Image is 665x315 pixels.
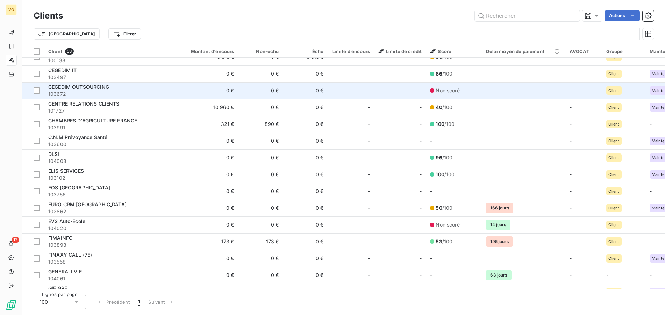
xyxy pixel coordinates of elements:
span: - [570,87,572,93]
td: 0 € [238,250,283,267]
td: 0 € [238,166,283,183]
td: 0 € [178,250,238,267]
td: 0 € [283,149,328,166]
span: Non scoré [436,288,459,295]
td: 0 € [238,200,283,216]
td: 0 € [238,183,283,200]
button: Actions [605,10,640,21]
span: Client [608,206,620,210]
span: Non scoré [436,221,459,228]
button: Suivant [144,295,179,309]
span: - [570,205,572,211]
h3: Clients [34,9,63,22]
span: - [368,205,370,212]
span: - [420,171,422,178]
span: 53 [436,238,442,244]
span: Client [608,122,620,126]
td: 0 € [283,233,328,250]
span: 86 [436,71,442,77]
span: /100 [436,104,452,111]
td: 0 € [178,183,238,200]
span: - [570,104,572,110]
td: 0 € [178,200,238,216]
button: 1 [134,295,144,309]
span: 14 jours [486,220,510,230]
span: 103102 [48,174,174,181]
td: 0 € [238,65,283,82]
span: - [650,222,652,228]
span: 104003 [48,158,174,165]
span: - [420,154,422,161]
span: - [420,137,422,144]
span: - [430,272,432,278]
td: 0 € [238,149,283,166]
td: 0 € [178,149,238,166]
span: Client [608,88,620,93]
span: - [368,121,370,128]
td: 0 € [178,267,238,284]
span: - [368,221,370,228]
span: - [420,205,422,212]
span: EOS [GEOGRAPHIC_DATA] [48,185,110,191]
span: - [570,289,572,295]
div: AVOCAT [570,49,598,54]
div: Échu [287,49,324,54]
span: FINAXY CALL (75) [48,252,92,258]
span: 102862 [48,208,174,215]
span: - [368,171,370,178]
span: 50 [436,205,442,211]
td: 890 € [238,116,283,133]
span: 104020 [48,225,174,232]
span: 53 [65,48,74,55]
span: Client [608,239,620,244]
td: 0 € [283,166,328,183]
span: - [368,272,370,279]
td: 0 € [238,267,283,284]
span: - [368,137,370,144]
button: [GEOGRAPHIC_DATA] [34,28,100,40]
span: C.N.M Prévoyance Santé [48,134,107,140]
span: - [570,138,572,144]
span: /100 [436,238,452,245]
td: 173 € [178,233,238,250]
span: 103991 [48,124,174,131]
span: - [420,70,422,77]
span: - [430,138,432,144]
td: 173 € [238,233,283,250]
button: Filtrer [108,28,141,40]
span: Score [430,49,451,54]
span: /100 [436,171,455,178]
span: EVS Auto-Ecole [48,218,85,224]
span: Client [608,139,620,143]
td: 0 € [283,200,328,216]
span: CENTRE RELATIONS CLIENTS [48,101,120,107]
span: 12 [12,237,19,243]
span: 63 jours [486,270,511,280]
span: 103893 [48,242,174,249]
span: Client [608,256,620,260]
span: - [368,188,370,195]
span: - [606,272,608,278]
td: 0 € [283,250,328,267]
td: 0 € [238,133,283,149]
td: 0 € [238,99,283,116]
td: 0 € [283,99,328,116]
span: 104061 [48,275,174,282]
span: Non scoré [436,87,459,94]
span: - [570,155,572,160]
span: - [570,255,572,261]
span: FIMAINFO [48,235,73,241]
td: 321 € [178,116,238,133]
input: Rechercher [475,10,580,21]
span: /100 [436,154,452,161]
span: /100 [436,205,452,212]
span: - [570,272,572,278]
span: CEGEDIM IT [48,67,77,73]
td: 0 € [283,284,328,300]
span: Client [608,156,620,160]
span: - [420,188,422,195]
td: 0 € [283,267,328,284]
span: - [570,222,572,228]
span: Client [48,49,62,54]
div: VO [6,4,17,15]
